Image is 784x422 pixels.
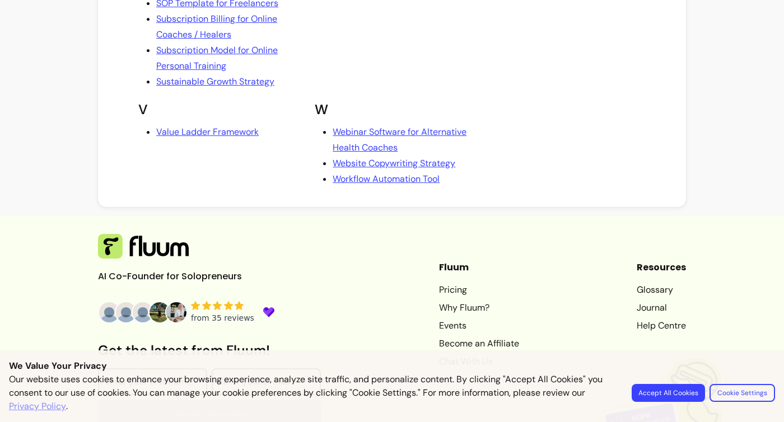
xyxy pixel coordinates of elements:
[439,301,519,315] a: Why Fluum?
[710,384,775,402] button: Cookie Settings
[637,301,686,315] a: Journal
[98,270,266,283] p: AI Co-Founder for Solopreneurs
[156,11,315,43] a: Subscription Billing for Online Coaches / Healers
[439,319,519,332] a: Events
[632,384,705,402] button: Accept All Cookies
[439,337,519,350] a: Become an Affiliate
[9,400,66,413] a: Privacy Policy
[98,234,189,259] img: Fluum Logo
[333,156,455,171] a: Website Copywriting Strategy
[315,101,491,119] h2: W
[333,171,440,187] a: Workflow Automation Tool
[9,373,618,413] p: Our website uses cookies to enhance your browsing experience, analyze site traffic, and personali...
[156,43,315,74] a: Subscription Model for Online Personal Training
[156,124,259,140] a: Value Ladder Framework
[439,283,519,297] a: Pricing
[138,101,315,119] h2: V
[439,261,519,274] header: Fluum
[156,74,274,90] a: Sustainable Growth Strategy
[98,341,321,359] h3: Get the latest from Fluum!
[9,359,775,373] p: We Value Your Privacy
[637,261,686,274] header: Resources
[637,319,686,332] a: Help Centre
[637,283,686,297] a: Glossary
[333,124,491,156] a: Webinar Software for Alternative Health Coaches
